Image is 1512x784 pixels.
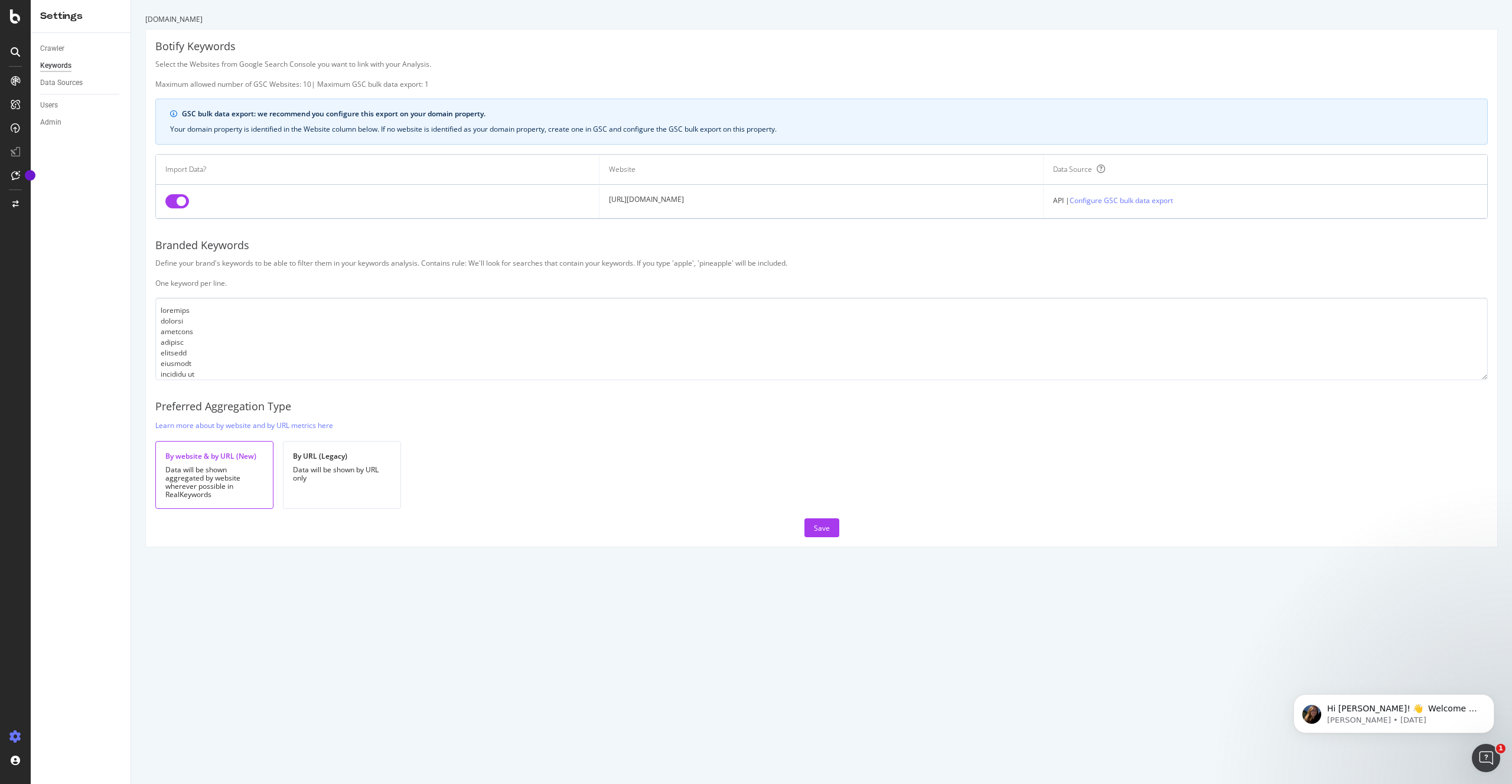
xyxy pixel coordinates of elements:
div: Keywords [40,60,71,72]
div: Data will be shown by URL only [293,466,391,482]
th: Website [599,155,1043,185]
a: Crawler [40,43,122,55]
div: Data Sources [40,77,83,89]
div: Botify Keywords [155,39,1488,54]
span: 1 [1496,744,1506,753]
div: Data will be shown aggregated by website wherever possible in RealKeywords [165,466,263,499]
div: Branded Keywords [155,238,1488,253]
th: Import Data? [156,155,599,185]
div: GSC bulk data export: we recommend you configure this export on your domain property. [182,109,1473,119]
div: Preferred Aggregation Type [155,399,1488,414]
textarea: loremips dolorsi ametcons adipisc elitsedd eiusmodt incididu ut laboreet dolor magnaa enimad mini... [155,298,1488,380]
div: Settings [40,9,121,23]
div: By URL (Legacy) [293,451,391,461]
td: [URL][DOMAIN_NAME] [599,185,1043,218]
div: API | [1053,194,1478,207]
div: Users [40,99,58,112]
div: Select the Websites from Google Search Console you want to link with your Analysis. Maximum allow... [155,59,1488,89]
a: Data Sources [40,77,122,89]
div: By website & by URL (New) [165,451,263,461]
div: Data Source [1053,164,1092,175]
a: Configure GSC bulk data export [1070,194,1173,207]
iframe: Intercom live chat [1472,744,1500,772]
div: Admin [40,116,61,129]
button: Save [804,518,839,537]
a: Admin [40,116,122,129]
div: Define your brand's keywords to be able to filter them in your keywords analysis. Contains rule: ... [155,258,1488,288]
iframe: Intercom notifications message [1276,669,1512,752]
div: Crawler [40,43,64,55]
a: Learn more about by website and by URL metrics here [155,419,333,432]
div: info banner [155,99,1488,145]
a: Keywords [40,60,122,72]
div: Tooltip anchor [25,170,35,181]
div: Save [814,523,830,533]
div: [DOMAIN_NAME] [145,14,1498,24]
div: Your domain property is identified in the Website column below. If no website is identified as yo... [170,124,1473,135]
a: Users [40,99,122,112]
